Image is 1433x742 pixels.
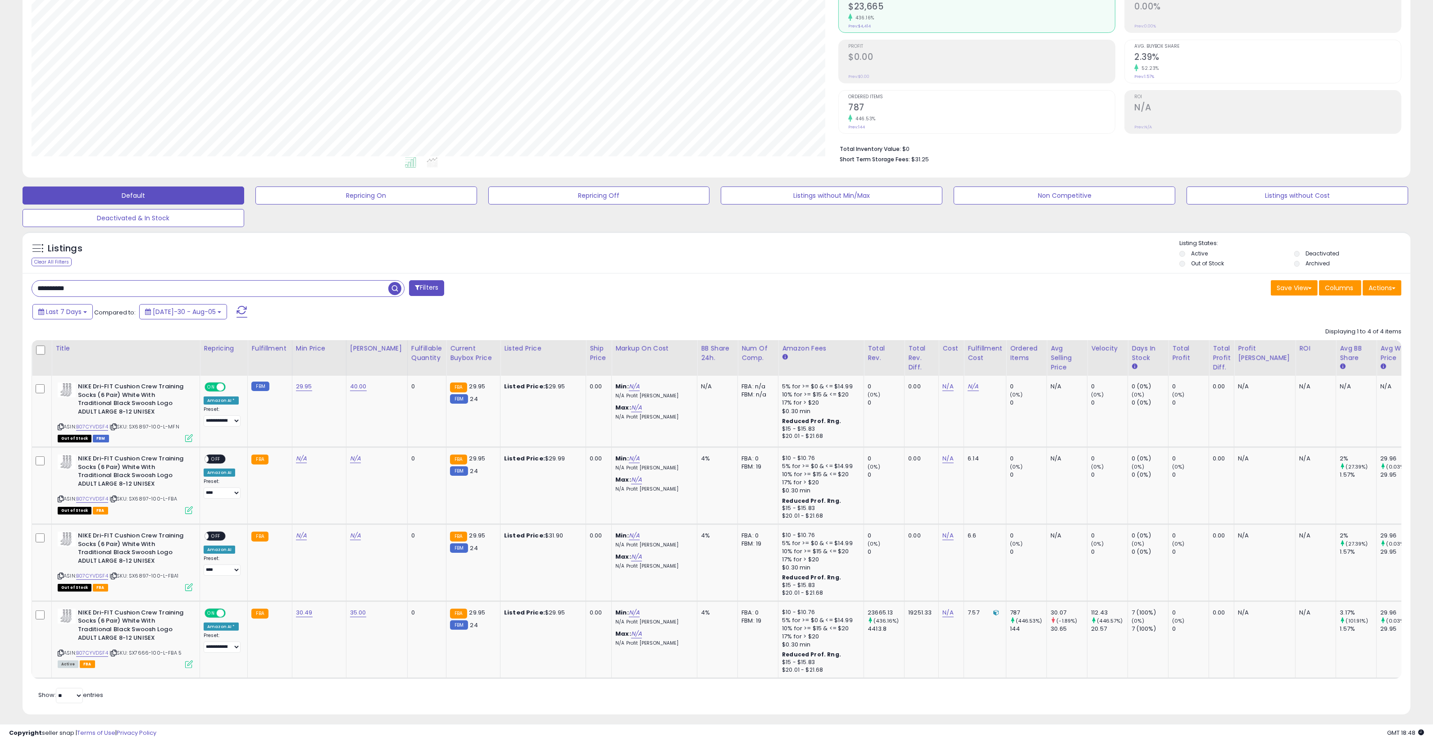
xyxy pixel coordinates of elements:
[852,115,876,122] small: 446.53%
[55,344,196,353] div: Title
[205,383,217,391] span: ON
[209,455,223,463] span: OFF
[77,728,115,737] a: Terms of Use
[450,455,467,464] small: FBA
[1091,463,1104,470] small: (0%)
[504,531,545,540] b: Listed Price:
[469,531,486,540] span: 29.95
[1271,280,1318,296] button: Save View
[782,512,857,520] div: $20.01 - $21.68
[450,466,468,476] small: FBM
[782,555,857,564] div: 17% for > $20
[868,391,880,398] small: (0%)
[504,532,579,540] div: $31.90
[631,629,642,638] a: N/A
[1134,52,1401,64] h2: 2.39%
[840,145,901,153] b: Total Inventory Value:
[782,382,857,391] div: 5% for >= $0 & <= $14.99
[721,187,942,205] button: Listings without Min/Max
[1134,95,1401,100] span: ROI
[942,531,953,540] a: N/A
[46,307,82,316] span: Last 7 Days
[782,539,857,547] div: 5% for >= $0 & <= $14.99
[782,532,857,539] div: $10 - $10.76
[1213,382,1227,391] div: 0.00
[848,23,871,29] small: Prev: $4,414
[1191,259,1224,267] label: Out of Stock
[450,543,468,553] small: FBM
[93,584,108,592] span: FBA
[782,417,841,425] b: Reduced Prof. Rng.
[742,463,771,471] div: FBM: 19
[1132,548,1168,556] div: 0 (0%)
[1132,382,1168,391] div: 0 (0%)
[1134,124,1152,130] small: Prev: N/A
[615,542,690,548] p: N/A Profit [PERSON_NAME]
[58,382,193,441] div: ASIN:
[78,532,187,567] b: NIKE Dri-FIT Cushion Crew Training Socks (6 Pair) White With Traditional Black Swoosh Logo ADULT ...
[1213,532,1227,540] div: 0.00
[1238,532,1288,540] div: N/A
[942,382,953,391] a: N/A
[782,505,857,512] div: $15 - $15.83
[224,383,239,391] span: OFF
[1091,382,1128,391] div: 0
[742,609,771,617] div: FBA: 0
[782,344,860,353] div: Amazon Fees
[782,478,857,487] div: 17% for > $20
[58,455,76,469] img: 31yiWDNF62L._SL40_.jpg
[742,391,771,399] div: FBM: n/a
[631,552,642,561] a: N/A
[93,435,109,442] span: FBM
[1340,532,1376,540] div: 2%
[782,353,787,361] small: Amazon Fees.
[504,609,579,617] div: $29.95
[942,454,953,463] a: N/A
[908,455,932,463] div: 0.00
[782,574,841,581] b: Reduced Prof. Rng.
[848,74,869,79] small: Prev: $0.00
[204,344,244,353] div: Repricing
[701,532,731,540] div: 4%
[782,425,857,433] div: $15 - $15.83
[742,532,771,540] div: FBA: 0
[1346,540,1368,547] small: (27.39%)
[631,403,642,412] a: N/A
[615,475,631,484] b: Max:
[782,407,857,415] div: $0.30 min
[590,609,605,617] div: 0.00
[942,344,960,353] div: Cost
[1238,382,1288,391] div: N/A
[1238,344,1292,363] div: Profit [PERSON_NAME]
[590,382,605,391] div: 0.00
[251,609,268,619] small: FBA
[1132,399,1168,407] div: 0 (0%)
[1340,548,1376,556] div: 1.57%
[1010,532,1046,540] div: 0
[76,423,108,431] a: B07CYVDSF4
[76,572,108,580] a: B07CYVDSF4
[742,344,774,363] div: Num of Comp.
[296,608,313,617] a: 30.49
[742,540,771,548] div: FBM: 19
[1010,399,1046,407] div: 0
[782,455,857,462] div: $10 - $10.76
[1299,455,1329,463] div: N/A
[848,52,1115,64] h2: $0.00
[782,589,857,597] div: $20.01 - $21.68
[23,187,244,205] button: Default
[908,344,935,372] div: Total Rev. Diff.
[209,533,223,540] span: OFF
[1172,471,1209,479] div: 0
[1172,540,1185,547] small: (0%)
[1134,74,1154,79] small: Prev: 1.57%
[1051,382,1080,391] div: N/A
[782,497,841,505] b: Reduced Prof. Rng.
[470,467,478,475] span: 24
[469,608,486,617] span: 29.95
[1132,463,1144,470] small: (0%)
[1051,344,1083,372] div: Avg Selling Price
[350,608,366,617] a: 35.00
[782,462,857,470] div: 5% for >= $0 & <= $14.99
[1172,455,1209,463] div: 0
